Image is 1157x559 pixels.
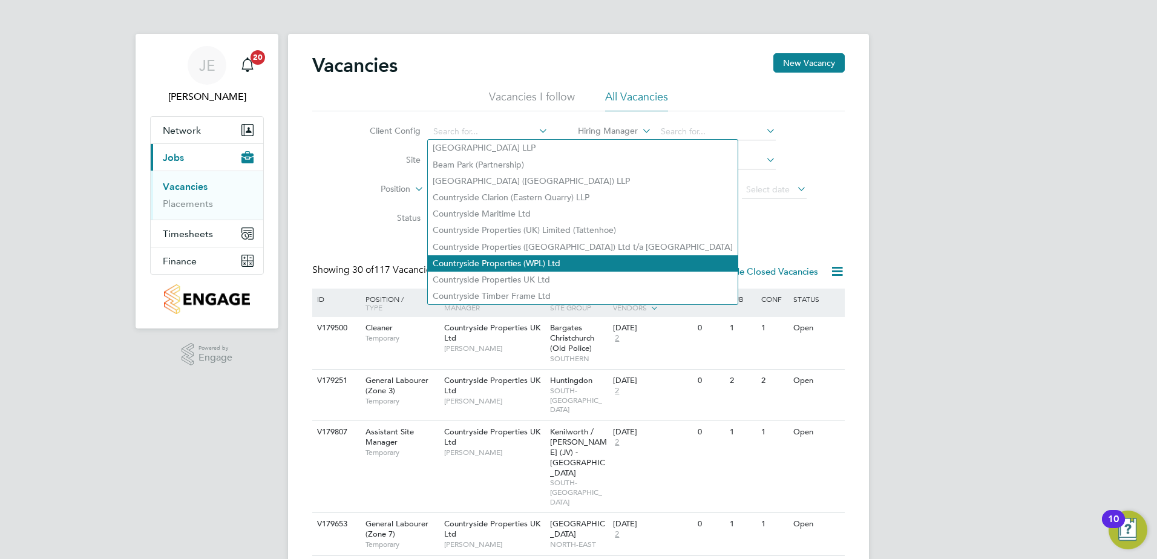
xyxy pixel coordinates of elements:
a: 20 [235,46,260,85]
div: 1 [727,421,758,443]
span: Type [365,302,382,312]
div: 0 [695,513,726,535]
span: Temporary [365,396,438,406]
span: [PERSON_NAME] [444,540,544,549]
div: Conf [758,289,790,309]
span: Temporary [365,333,438,343]
span: Kenilworth / [PERSON_NAME] (JV) - [GEOGRAPHIC_DATA] [550,427,607,478]
div: V179807 [314,421,356,443]
div: Jobs [151,171,263,220]
span: 117 Vacancies [352,264,436,276]
label: Status [351,212,421,223]
div: 1 [727,513,758,535]
input: Search for... [429,123,548,140]
span: 30 of [352,264,374,276]
img: countryside-properties-logo-retina.png [164,284,249,314]
span: 2 [613,386,621,396]
span: Countryside Properties UK Ltd [444,322,540,343]
span: Manager [444,302,480,312]
span: General Labourer (Zone 7) [365,518,428,539]
span: 2 [613,529,621,540]
label: Site [351,154,421,165]
a: Placements [163,198,213,209]
div: V179653 [314,513,356,535]
li: Countryside Properties UK Ltd [428,272,738,288]
span: [PERSON_NAME] [444,396,544,406]
div: V179251 [314,370,356,392]
button: Network [151,117,263,143]
div: 1 [758,317,790,339]
span: James Evans [150,90,264,104]
span: JE [199,57,215,73]
div: Status [790,289,843,309]
div: [DATE] [613,376,692,386]
span: 2 [613,333,621,344]
li: All Vacancies [605,90,668,111]
li: [GEOGRAPHIC_DATA] ([GEOGRAPHIC_DATA]) LLP [428,173,738,189]
nav: Main navigation [136,34,278,329]
div: 2 [727,370,758,392]
span: Network [163,125,201,136]
div: [DATE] [613,323,692,333]
a: Powered byEngage [182,343,233,366]
button: Open Resource Center, 10 new notifications [1109,511,1147,549]
h2: Vacancies [312,53,398,77]
span: Powered by [198,343,232,353]
span: [PERSON_NAME] [444,448,544,457]
label: Client Config [351,125,421,136]
li: Vacancies I follow [489,90,575,111]
li: Countryside Properties (WPL) Ltd [428,255,738,272]
label: Hide Closed Vacancies [710,266,818,277]
button: Jobs [151,144,263,171]
div: Position / [356,289,441,318]
a: JE[PERSON_NAME] [150,46,264,104]
span: [GEOGRAPHIC_DATA] [550,518,605,539]
div: Open [790,370,843,392]
span: Countryside Properties UK Ltd [444,427,540,447]
span: Site Group [550,302,591,312]
li: Countryside Maritime Ltd [428,206,738,222]
div: Sub [727,289,758,309]
a: Vacancies [163,181,208,192]
span: Cleaner [365,322,393,333]
div: Open [790,421,843,443]
div: 10 [1108,519,1119,535]
span: To [724,181,739,197]
div: 1 [758,513,790,535]
span: 20 [251,50,265,65]
span: Countryside Properties UK Ltd [444,518,540,539]
div: 0 [695,370,726,392]
span: NORTH-EAST [550,540,608,549]
div: V179500 [314,317,356,339]
div: [DATE] [613,519,692,529]
span: General Labourer (Zone 3) [365,375,428,396]
li: [GEOGRAPHIC_DATA] LLP [428,140,738,156]
label: Position [341,183,410,195]
span: SOUTH-[GEOGRAPHIC_DATA] [550,478,608,506]
div: Showing [312,264,438,276]
div: 2 [758,370,790,392]
div: Open [790,513,843,535]
span: SOUTHERN [550,354,608,364]
div: Open [790,317,843,339]
div: 1 [758,421,790,443]
span: 2 [613,437,621,448]
div: ID [314,289,356,309]
span: [PERSON_NAME] [444,344,544,353]
li: Countryside Clarion (Eastern Quarry) LLP [428,189,738,206]
span: Countryside Properties UK Ltd [444,375,540,396]
input: Search for... [657,123,776,140]
span: Engage [198,353,232,363]
li: Countryside Timber Frame Ltd [428,288,738,304]
span: Temporary [365,448,438,457]
button: New Vacancy [773,53,845,73]
a: Go to home page [150,284,264,314]
li: Beam Park (Partnership) [428,157,738,173]
span: Huntingdon [550,375,592,385]
li: Countryside Properties ([GEOGRAPHIC_DATA]) Ltd t/a [GEOGRAPHIC_DATA] [428,239,738,255]
label: Hiring Manager [568,125,638,137]
button: Finance [151,247,263,274]
span: Bargates Christchurch (Old Police) [550,322,594,353]
span: Assistant Site Manager [365,427,414,447]
li: Countryside Properties (UK) Limited (Tattenhoe) [428,222,738,238]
